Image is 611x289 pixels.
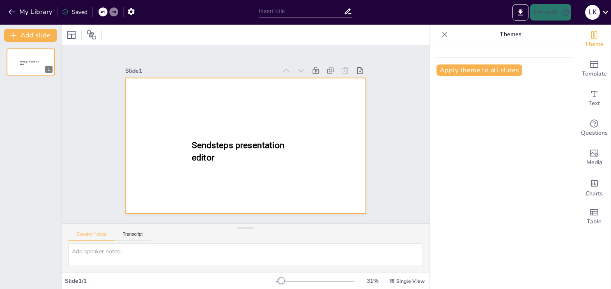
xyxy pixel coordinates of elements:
div: Change the overall theme [578,25,611,54]
button: Transcript [115,232,151,241]
div: Add a table [578,202,611,232]
span: Text [588,99,600,108]
button: Add slide [4,29,57,42]
input: Insert title [259,5,344,17]
p: Themes [451,25,570,44]
button: Export to PowerPoint [512,4,528,21]
div: Add text boxes [578,84,611,113]
div: Add ready made slides [578,54,611,84]
div: 1 [45,66,53,73]
div: 31 % [363,277,382,285]
div: Slide 1 / 1 [65,277,276,285]
div: Saved [62,8,87,16]
div: Add charts and graphs [578,172,611,202]
button: Present [530,4,571,21]
span: Media [586,158,602,167]
span: Questions [581,128,608,138]
button: L K [585,4,600,21]
div: Get real-time input from your audience [578,113,611,143]
span: Table [587,217,602,226]
span: Charts [586,189,603,198]
div: Add images, graphics, shapes or video [578,143,611,172]
button: Apply theme to all slides [436,64,522,76]
div: Slide 1 [125,67,278,75]
span: Position [87,30,96,40]
button: My Library [6,5,56,18]
span: Template [582,69,607,78]
span: Single View [396,278,425,284]
button: Speaker Notes [68,232,115,241]
span: Sendsteps presentation editor [20,61,39,65]
div: L K [585,5,600,20]
div: 1 [7,48,55,76]
span: Sendsteps presentation editor [192,140,285,163]
div: Layout [65,28,78,41]
span: Theme [585,40,604,49]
